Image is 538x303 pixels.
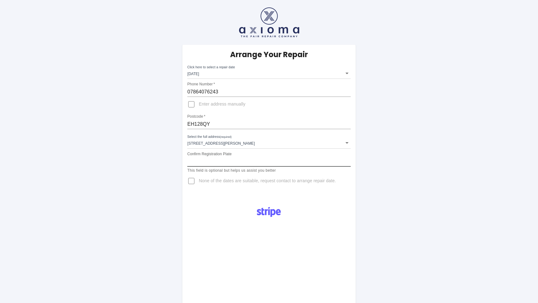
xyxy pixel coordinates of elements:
span: None of the dates are suitable, request contact to arrange repair date. [199,178,336,184]
p: This field is optional but helps us assist you better [187,168,350,174]
label: Phone Number [187,82,215,87]
div: [DATE] [187,68,350,79]
span: Enter address manually [199,101,245,107]
label: Click here to select a repair date [187,65,235,70]
div: [STREET_ADDRESS][PERSON_NAME] [187,137,350,148]
label: Confirm Registration Plate [187,151,232,156]
label: Postcode [187,114,205,119]
img: Logo [253,205,284,219]
img: axioma [239,7,299,37]
small: (required) [220,136,232,138]
label: Select the full address [187,134,232,139]
h5: Arrange Your Repair [230,50,308,60]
